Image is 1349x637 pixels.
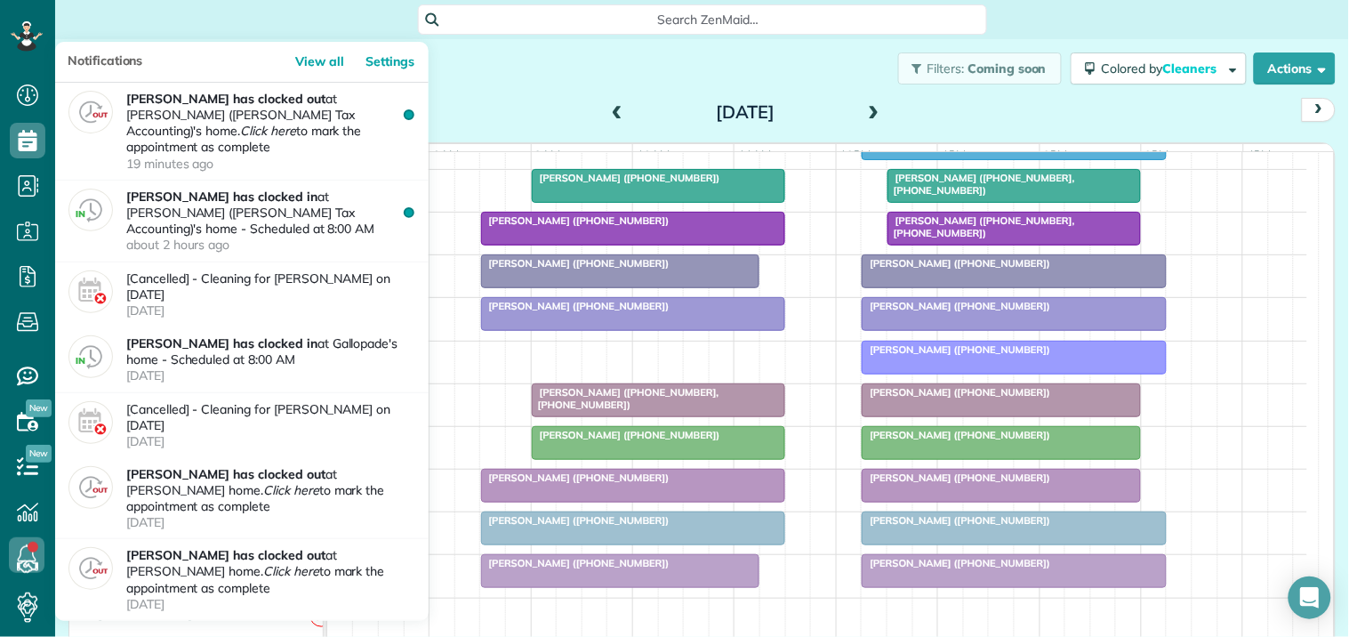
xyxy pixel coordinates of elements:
[480,557,670,569] span: [PERSON_NAME] ([PHONE_NUMBER])
[55,327,429,393] a: [PERSON_NAME] has clocked inat Gallopade's home - Scheduled at 8:00 AM[DATE]
[861,557,1051,569] span: [PERSON_NAME] ([PHONE_NUMBER])
[55,458,429,540] a: [PERSON_NAME] has clocked outat [PERSON_NAME] home.Click hereto mark the appointment as complete[...
[861,257,1051,270] span: [PERSON_NAME] ([PHONE_NUMBER])
[861,514,1051,527] span: [PERSON_NAME] ([PHONE_NUMBER])
[68,466,113,509] img: clock_out-449ed60cdc56f1c859367bf20ccc8db3db0a77cc6b639c10c6e30ca5d2170faf.png
[1040,148,1072,162] span: 2pm
[861,429,1051,441] span: [PERSON_NAME] ([PHONE_NUMBER])
[938,148,969,162] span: 1pm
[68,401,113,444] img: cancel_appointment-e96f36d75389779a6b7634981dc54d419240fe35edd9db51d6cfeb590861d686.png
[26,399,52,417] span: New
[1163,60,1220,77] span: Cleaners
[735,148,775,162] span: 11am
[430,148,462,162] span: 8am
[126,367,411,383] time: [DATE]
[68,335,113,378] img: clock_in-5e93d983c6e4fb6d8301f128e12ee4ae092419d2e85e68cb26219c57cb15bee6.png
[126,302,411,318] time: [DATE]
[532,148,565,162] span: 9am
[1289,577,1331,619] div: Open Intercom Messenger
[531,429,721,441] span: [PERSON_NAME] ([PHONE_NUMBER])
[861,386,1051,399] span: [PERSON_NAME] ([PHONE_NUMBER])
[263,482,319,498] em: Click here
[887,172,1075,197] span: [PERSON_NAME] ([PHONE_NUMBER], [PHONE_NUMBER])
[531,386,719,411] span: [PERSON_NAME] ([PHONE_NUMBER], [PHONE_NUMBER])
[126,547,325,563] strong: [PERSON_NAME] has clocked out
[68,189,113,231] img: clock_in-5e93d983c6e4fb6d8301f128e12ee4ae092419d2e85e68cb26219c57cb15bee6.png
[1142,148,1173,162] span: 3pm
[1302,98,1336,122] button: next
[126,433,411,449] time: [DATE]
[68,547,113,590] img: clock_out-449ed60cdc56f1c859367bf20ccc8db3db0a77cc6b639c10c6e30ca5d2170faf.png
[263,563,319,579] em: Click here
[837,148,875,162] span: 12pm
[68,270,113,313] img: cancel_appointment-e96f36d75389779a6b7634981dc54d419240fe35edd9db51d6cfeb590861d686.png
[26,445,52,463] span: New
[362,42,429,82] a: Settings
[1071,52,1247,85] button: Colored byCleaners
[968,60,1048,77] span: Coming soon
[1244,148,1275,162] span: 4pm
[126,466,415,531] p: at [PERSON_NAME] home. to mark the appointment as complete
[68,91,113,133] img: clock_out-449ed60cdc56f1c859367bf20ccc8db3db0a77cc6b639c10c6e30ca5d2170faf.png
[240,123,296,139] em: Click here
[126,596,411,612] time: [DATE]
[480,514,670,527] span: [PERSON_NAME] ([PHONE_NUMBER])
[480,472,670,484] span: [PERSON_NAME] ([PHONE_NUMBER])
[634,102,856,122] h2: [DATE]
[887,214,1075,239] span: [PERSON_NAME] ([PHONE_NUMBER], [PHONE_NUMBER])
[126,189,415,254] p: at [PERSON_NAME] ([PERSON_NAME] Tax Accounting)'s home - Scheduled at 8:00 AM
[293,42,359,82] a: View all
[55,83,429,181] a: [PERSON_NAME] has clocked outat [PERSON_NAME] ([PERSON_NAME] Tax Accounting)'s home.Click hereto ...
[1254,52,1336,85] button: Actions
[126,270,415,319] p: [Cancelled] - Cleaning for [PERSON_NAME] on [DATE]
[55,42,205,80] h3: Notifications
[126,91,415,172] p: at [PERSON_NAME] ([PERSON_NAME] Tax Accounting)'s home. to mark the appointment as complete
[126,189,317,205] strong: [PERSON_NAME] has clocked in
[861,343,1051,356] span: [PERSON_NAME] ([PHONE_NUMBER])
[531,172,721,184] span: [PERSON_NAME] ([PHONE_NUMBER])
[1102,60,1224,77] span: Colored by
[126,91,325,107] strong: [PERSON_NAME] has clocked out
[126,401,415,450] p: [Cancelled] - Cleaning for [PERSON_NAME] on [DATE]
[480,300,670,312] span: [PERSON_NAME] ([PHONE_NUMBER])
[927,60,965,77] span: Filters:
[126,547,415,612] p: at [PERSON_NAME] home. to mark the appointment as complete
[126,466,325,482] strong: [PERSON_NAME] has clocked out
[55,539,429,621] a: [PERSON_NAME] has clocked outat [PERSON_NAME] home.Click hereto mark the appointment as complete[...
[126,514,411,530] time: [DATE]
[126,156,411,172] time: 19 minutes ago
[861,472,1051,484] span: [PERSON_NAME] ([PHONE_NUMBER])
[126,335,415,384] p: at Gallopade's home - Scheduled at 8:00 AM
[55,181,429,262] a: [PERSON_NAME] has clocked inat [PERSON_NAME] ([PERSON_NAME] Tax Accounting)'s home - Scheduled at...
[126,237,411,253] time: about 2 hours ago
[861,300,1051,312] span: [PERSON_NAME] ([PHONE_NUMBER])
[480,214,670,227] span: [PERSON_NAME] ([PHONE_NUMBER])
[480,257,670,270] span: [PERSON_NAME] ([PHONE_NUMBER])
[126,335,317,351] strong: [PERSON_NAME] has clocked in
[633,148,673,162] span: 10am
